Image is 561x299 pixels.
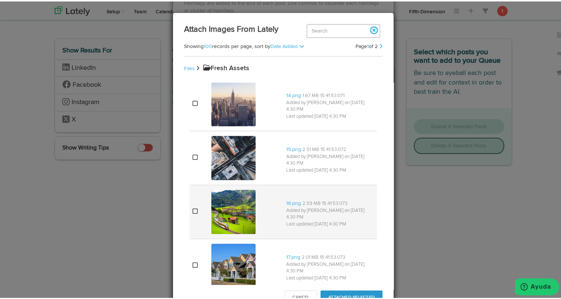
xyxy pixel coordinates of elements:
[286,253,300,258] a: 17.png
[302,254,318,258] span: 2.01 MB
[286,112,374,119] p: Last updated [DATE] 4:30 PM
[307,23,380,37] input: Search
[184,65,195,70] a: Files
[203,63,249,70] strong: Fresh Assets
[356,42,378,48] span: Page of 2
[211,188,256,233] img: eQTTlSCUSVOKWYsCeNaY
[286,260,374,274] p: Added by [PERSON_NAME] on [DATE] 4:30 PM
[320,254,345,258] span: 15:41:53:073
[321,146,346,151] span: 15:41:53:072
[204,42,212,48] a: 100
[286,152,374,166] p: Added by [PERSON_NAME] on [DATE] 4:30 PM
[286,199,301,205] a: 16.png
[286,98,374,112] p: Added by [PERSON_NAME] on [DATE] 4:30 PM
[515,277,559,295] iframe: Abre un widget desde donde se puede obtener más información
[367,42,369,48] a: 1
[286,166,374,173] p: Last updated [DATE] 4:30 PM
[320,92,344,97] span: 15:41:53:071
[286,92,301,97] a: 14.png
[286,274,374,281] p: Last updated [DATE] 4:30 PM
[302,200,321,205] span: 2.59 MB
[254,42,299,48] span: sort by
[211,242,256,286] img: u8GWlYzxSeeBsoFKBUvP
[302,146,319,151] span: 2.51 MB
[286,220,374,227] p: Last updated [DATE] 4:30 PM
[211,134,256,179] img: xOpl6DiSRriMFM4KPOFN
[184,42,253,48] span: Showing records per page,
[286,206,374,220] p: Added by [PERSON_NAME] on [DATE] 4:30 PM
[184,23,382,34] h3: Attach Images From Lately
[302,92,319,97] span: 1.67 MB
[322,200,347,205] span: 15:41:53:073
[270,42,298,48] a: Date Added
[286,145,301,151] a: 15.png
[211,80,256,125] img: YRE4fao0Q2CB6mmT9xTs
